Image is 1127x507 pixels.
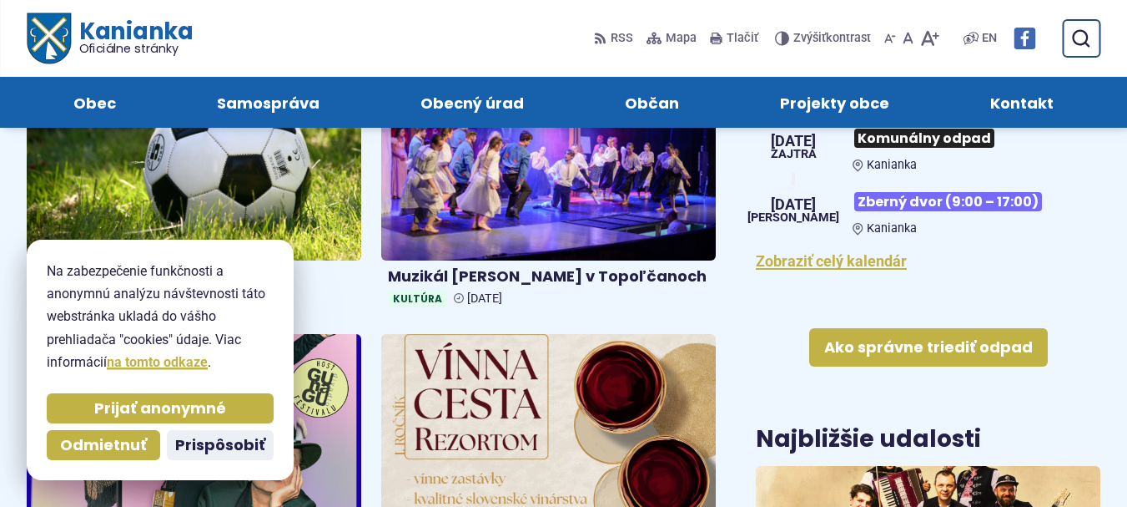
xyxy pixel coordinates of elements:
a: EN [979,28,1000,48]
img: Prejsť na Facebook stránku [1014,28,1035,49]
button: Tlačiť [707,21,762,56]
span: Samospráva [217,77,319,128]
span: [DATE] [467,292,502,306]
span: Obec [73,77,116,128]
button: Prispôsobiť [167,430,274,460]
p: Na zabezpečenie funkčnosti a anonymnú analýzu návštevnosti táto webstránka ukladá do vášho prehli... [47,260,274,373]
span: Obecný úrad [420,77,524,128]
a: Komunálny odpad Kanianka [DATE] Zajtra [756,122,1100,172]
a: Kontakt [956,77,1087,128]
span: Kanianka [867,158,917,172]
span: Kontakt [990,77,1054,128]
h1: Kanianka [70,20,192,55]
span: Tlačiť [727,32,758,46]
a: Občan [591,77,713,128]
a: na tomto odkaze [107,354,208,370]
span: Mapa [666,28,697,48]
a: Zobraziť celý kalendár [756,252,907,270]
span: kontrast [793,32,871,46]
button: Zväčšiť veľkosť písma [917,21,943,56]
span: Prispôsobiť [175,436,265,455]
h4: Muzikál [PERSON_NAME] v Topoľčanoch [388,267,709,286]
span: EN [982,28,997,48]
span: RSS [611,28,633,48]
button: Odmietnuť [47,430,160,460]
span: Prijať anonymné [94,399,226,418]
button: Zmenšiť veľkosť písma [881,21,899,56]
span: Zajtra [771,149,817,160]
span: Odmietnuť [60,436,147,455]
a: Mapa [643,21,700,56]
h3: Najbližšie udalosti [756,427,981,453]
span: Zvýšiť [793,31,826,45]
span: Zberný dvor (9:00 – 17:00) [854,192,1042,211]
span: Projekty obce [780,77,889,128]
img: Prejsť na domovskú stránku [27,13,70,64]
a: Muzikál [PERSON_NAME] v Topoľčanoch Kultúra [DATE] [381,60,716,314]
a: Zberný dvor (9:00 – 17:00) Kanianka [DATE] [PERSON_NAME] [756,185,1100,236]
a: Obecný úrad [387,77,558,128]
a: Obec [40,77,150,128]
a: Ako správne triediť odpad [809,328,1048,367]
span: Kanianka [867,221,917,236]
button: Prijať anonymné [47,393,274,423]
span: Občan [625,77,679,128]
a: Futbalový zápas [DATE] Obecný rozhlas [DATE] [27,60,361,314]
span: [DATE] [747,197,839,212]
a: RSS [594,21,636,56]
a: Samospráva [184,77,354,128]
span: [PERSON_NAME] [747,212,839,224]
span: Komunálny odpad [854,129,994,148]
button: Zvýšiťkontrast [775,21,874,56]
span: [DATE] [771,134,817,149]
span: Kultúra [388,290,447,307]
button: Nastaviť pôvodnú veľkosť písma [899,21,917,56]
a: Logo Kanianka, prejsť na domovskú stránku. [27,13,193,64]
a: Projekty obce [746,77,923,128]
span: Oficiálne stránky [78,43,193,54]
